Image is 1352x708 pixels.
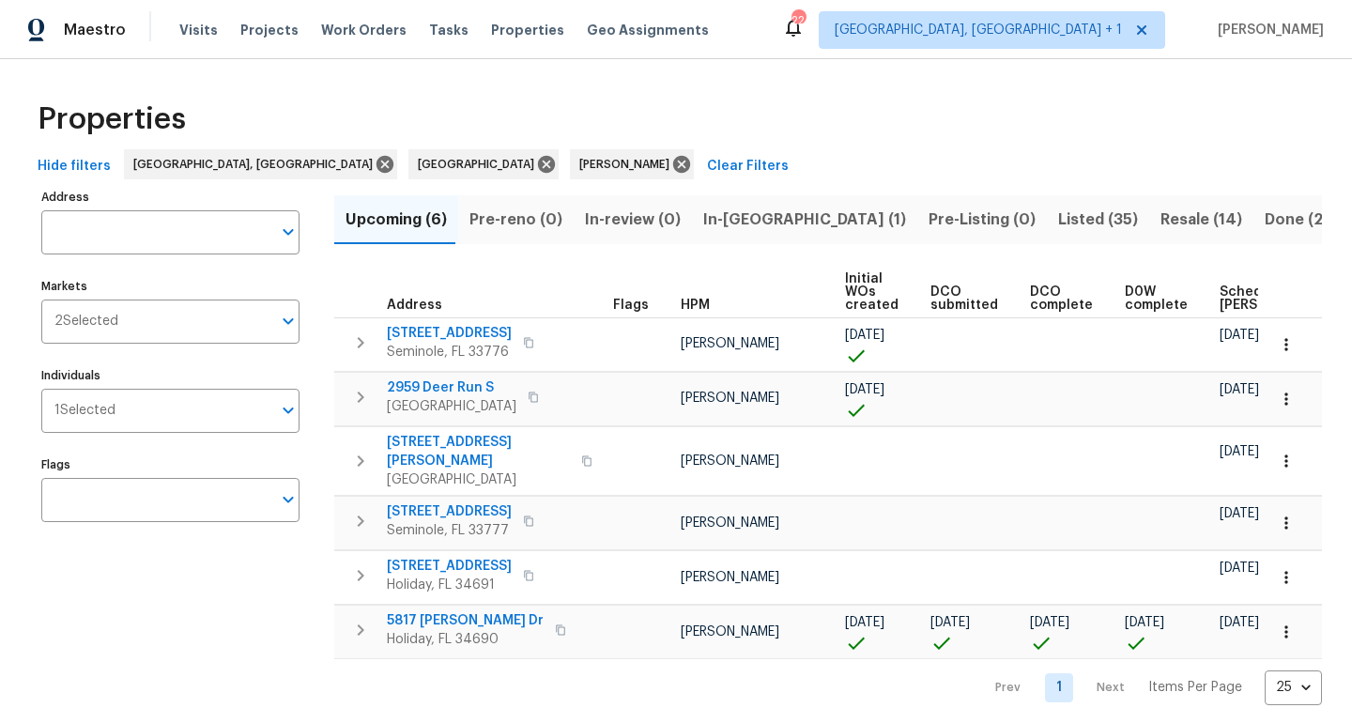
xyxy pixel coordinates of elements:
span: Seminole, FL 33776 [387,343,512,362]
span: [STREET_ADDRESS] [387,324,512,343]
span: HPM [681,299,710,312]
span: [GEOGRAPHIC_DATA] [387,397,516,416]
span: Clear Filters [707,155,789,178]
span: In-[GEOGRAPHIC_DATA] (1) [703,207,906,233]
div: 22 [791,11,805,30]
span: [GEOGRAPHIC_DATA], [GEOGRAPHIC_DATA] [133,155,380,174]
span: Visits [179,21,218,39]
span: [DATE] [1220,616,1259,629]
div: [PERSON_NAME] [570,149,694,179]
span: Maestro [64,21,126,39]
span: Pre-reno (0) [469,207,562,233]
span: 2 Selected [54,314,118,330]
span: [DATE] [845,383,884,396]
span: [DATE] [1220,329,1259,342]
span: [PERSON_NAME] [681,392,779,405]
button: Clear Filters [699,149,796,184]
span: [DATE] [1125,616,1164,629]
span: [DATE] [930,616,970,629]
span: [DATE] [1220,383,1259,396]
span: Properties [38,110,186,129]
span: DCO complete [1030,285,1093,312]
span: In-review (0) [585,207,681,233]
span: Geo Assignments [587,21,709,39]
span: Projects [240,21,299,39]
span: [STREET_ADDRESS] [387,502,512,521]
span: [PERSON_NAME] [579,155,677,174]
span: Work Orders [321,21,407,39]
button: Hide filters [30,149,118,184]
span: Upcoming (6) [346,207,447,233]
span: [STREET_ADDRESS][PERSON_NAME] [387,433,570,470]
span: Listed (35) [1058,207,1138,233]
span: [STREET_ADDRESS] [387,557,512,576]
span: [PERSON_NAME] [681,625,779,639]
span: Holiday, FL 34690 [387,630,544,649]
button: Open [275,219,301,245]
span: 2959 Deer Run S [387,378,516,397]
span: DCO submitted [930,285,998,312]
span: [PERSON_NAME] [681,454,779,468]
span: [DATE] [845,616,884,629]
span: [GEOGRAPHIC_DATA] [418,155,542,174]
label: Individuals [41,370,300,381]
span: Resale (14) [1160,207,1242,233]
span: [DATE] [1220,507,1259,520]
span: Tasks [429,23,469,37]
span: Scheduled [PERSON_NAME] [1220,285,1326,312]
span: Flags [613,299,649,312]
span: [DATE] [1220,562,1259,575]
button: Open [275,308,301,334]
span: [GEOGRAPHIC_DATA], [GEOGRAPHIC_DATA] + 1 [835,21,1122,39]
span: [PERSON_NAME] [1210,21,1324,39]
span: [PERSON_NAME] [681,516,779,530]
span: 1 Selected [54,403,115,419]
span: 5817 [PERSON_NAME] Dr [387,611,544,630]
span: [DATE] [1030,616,1069,629]
label: Flags [41,459,300,470]
button: Open [275,486,301,513]
span: [GEOGRAPHIC_DATA] [387,470,570,489]
span: Properties [491,21,564,39]
span: Seminole, FL 33777 [387,521,512,540]
span: Holiday, FL 34691 [387,576,512,594]
span: [PERSON_NAME] [681,337,779,350]
label: Address [41,192,300,203]
span: [DATE] [1220,445,1259,458]
span: D0W complete [1125,285,1188,312]
span: [PERSON_NAME] [681,571,779,584]
div: [GEOGRAPHIC_DATA], [GEOGRAPHIC_DATA] [124,149,397,179]
span: Done (299) [1265,207,1349,233]
label: Markets [41,281,300,292]
p: Items Per Page [1148,678,1242,697]
span: Pre-Listing (0) [929,207,1036,233]
span: [DATE] [845,329,884,342]
div: [GEOGRAPHIC_DATA] [408,149,559,179]
button: Open [275,397,301,423]
a: Goto page 1 [1045,673,1073,702]
nav: Pagination Navigation [977,670,1322,705]
span: Hide filters [38,155,111,178]
span: Address [387,299,442,312]
span: Initial WOs created [845,272,899,312]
